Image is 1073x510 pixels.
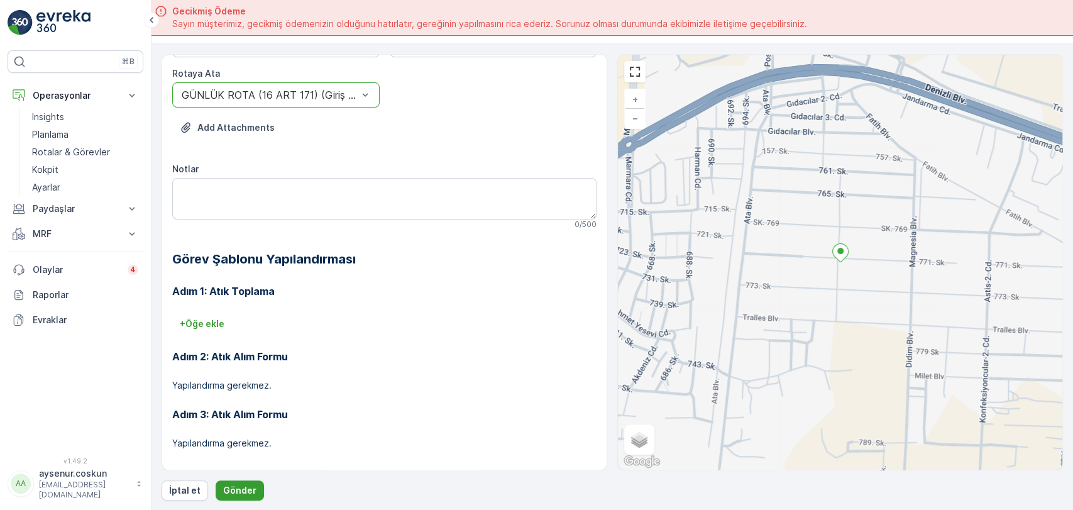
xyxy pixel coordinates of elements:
img: logo_light-DOdMpM7g.png [36,10,91,35]
a: Insights [27,108,143,126]
p: Insights [32,111,64,123]
p: Kokpit [32,164,58,176]
p: Raporlar [33,289,138,301]
h3: Adım 2: Atık Alım Formu [172,349,597,364]
div: AA [11,474,31,494]
a: Evraklar [8,308,143,333]
button: MRF [8,221,143,247]
p: Gönder [223,484,256,497]
p: Olaylar [33,263,120,276]
p: + Öğe ekle [180,318,224,330]
h3: Adım 3: Atık Alım Formu [172,407,597,422]
p: Ayarlar [32,181,60,194]
a: Bu bölgeyi Google Haritalar'da açın (yeni pencerede açılır) [621,453,663,470]
a: Rotalar & Görevler [27,143,143,161]
p: Yapılandırma gerekmez. [172,437,597,450]
p: İptal et [169,484,201,497]
button: AAaysenur.coskun[EMAIL_ADDRESS][DOMAIN_NAME] [8,467,143,500]
p: 0 / 500 [575,219,597,230]
p: Add Attachments [197,121,275,134]
img: Google [621,453,663,470]
button: Paydaşlar [8,196,143,221]
p: Rotalar & Görevler [32,146,110,158]
a: View Fullscreen [625,62,644,81]
p: Operasyonlar [33,89,118,102]
p: aysenur.coskun [39,467,129,480]
p: Yapılandırma gerekmez. [172,379,597,392]
button: Operasyonlar [8,83,143,108]
p: ⌘B [122,57,135,67]
p: [EMAIL_ADDRESS][DOMAIN_NAME] [39,480,129,500]
img: logo [8,10,33,35]
button: Gönder [216,480,264,501]
p: Paydaşlar [33,202,118,215]
label: Rotaya Ata [172,68,220,79]
span: − [632,113,639,123]
a: Planlama [27,126,143,143]
a: Olaylar4 [8,257,143,282]
a: Ayarlar [27,179,143,196]
button: İptal et [162,480,208,501]
p: 4 [130,265,136,275]
a: Raporlar [8,282,143,308]
button: Dosya Yükle [172,118,282,138]
p: Planlama [32,128,69,141]
span: Gecikmiş Ödeme [172,5,807,18]
span: + [632,94,638,104]
p: MRF [33,228,118,240]
p: Evraklar [33,314,138,326]
h2: Görev Şablonu Yapılandırması [172,250,597,269]
h3: Adım 1: Atık Toplama [172,284,597,299]
a: Uzaklaştır [625,109,644,128]
a: Layers [625,426,653,453]
label: Notlar [172,164,199,174]
a: Yakınlaştır [625,90,644,109]
button: +Öğe ekle [172,314,232,334]
a: Kokpit [27,161,143,179]
span: v 1.49.2 [8,457,143,465]
span: Sayın müşterimiz, gecikmiş ödemenizin olduğunu hatırlatır, gereğinin yapılmasını rica ederiz. Sor... [172,18,807,30]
